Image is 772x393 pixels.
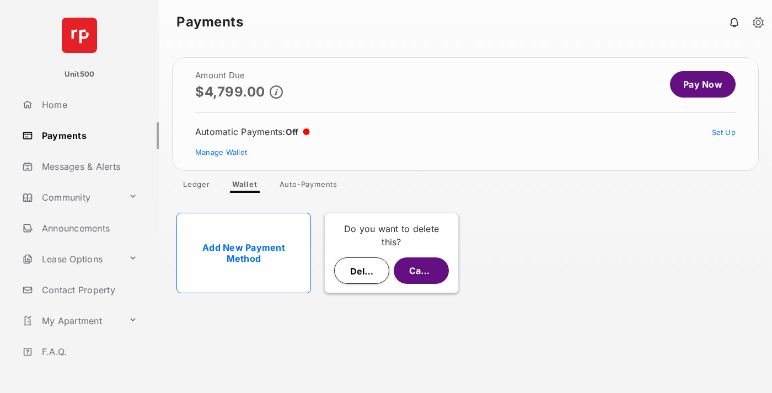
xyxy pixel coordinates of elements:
[18,246,124,272] a: Lease Options
[286,127,299,137] span: Off
[350,266,379,277] span: Delete
[18,153,159,180] a: Messages & Alerts
[18,338,159,365] a: F.A.Q.
[394,257,449,284] button: Cancel
[18,184,124,211] a: Community
[271,180,346,193] a: Auto-Payments
[334,222,449,249] p: Do you want to delete this?
[18,308,124,334] a: My Apartment
[712,128,736,137] a: Set Up
[176,15,243,29] strong: Payments
[62,18,97,53] img: svg+xml;base64,PHN2ZyB4bWxucz0iaHR0cDovL3d3dy53My5vcmcvMjAwMC9zdmciIHdpZHRoPSI2NCIgaGVpZ2h0PSI2NC...
[174,180,219,193] a: Ledger
[18,91,159,118] a: Home
[18,277,159,303] a: Contact Property
[195,126,310,137] div: Automatic Payments :
[223,180,266,193] a: Wallet
[409,265,439,276] span: Cancel
[195,71,283,80] h2: Amount Due
[334,257,389,284] button: Delete
[195,84,265,99] p: $4,799.00
[65,69,95,80] p: Unit500
[176,213,311,293] a: Add New Payment Method
[18,122,159,149] a: Payments
[18,215,159,241] a: Announcements
[195,148,247,157] a: Manage Wallet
